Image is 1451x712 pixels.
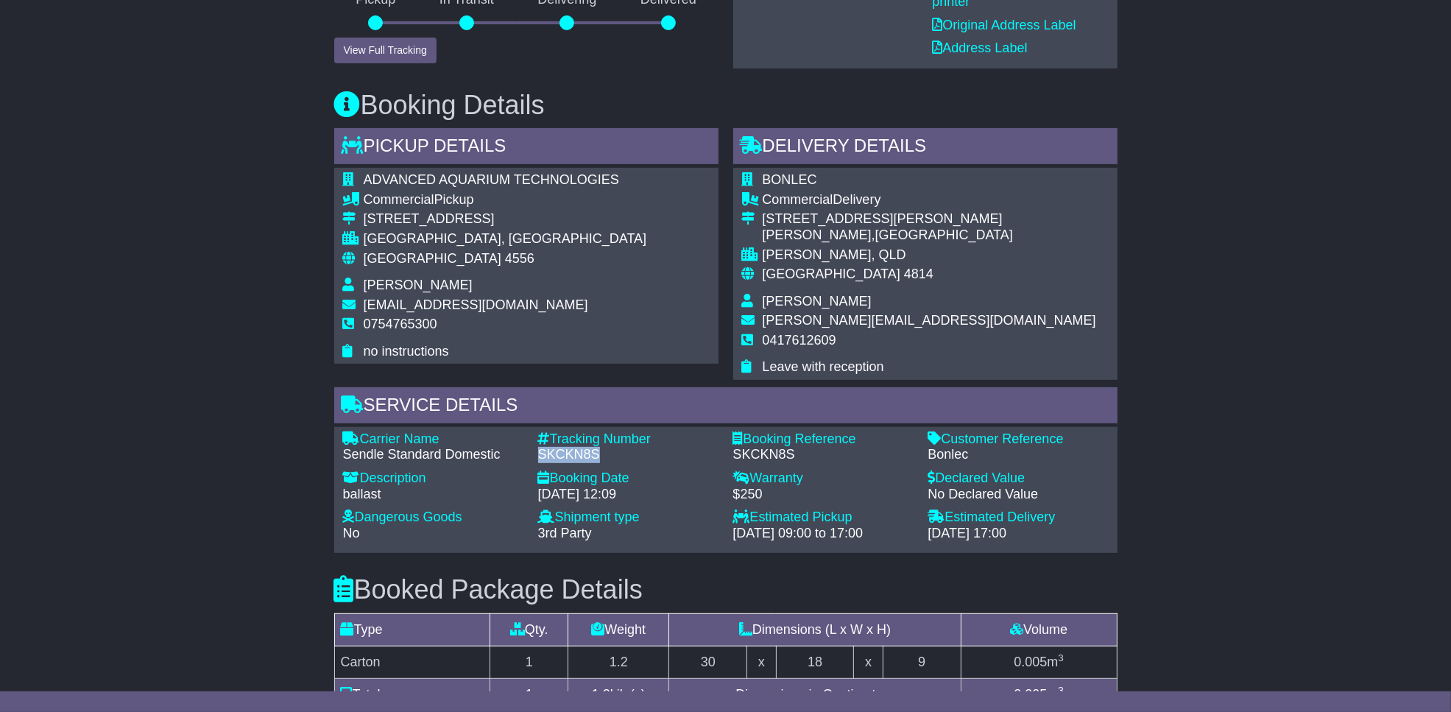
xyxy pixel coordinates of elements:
[343,487,523,503] div: ballast
[669,646,747,679] td: 30
[747,646,776,679] td: x
[364,192,647,208] div: Pickup
[961,646,1117,679] td: m
[763,294,872,309] span: [PERSON_NAME]
[933,40,1028,55] a: Address Label
[568,679,669,711] td: kilo(s)
[763,192,1096,208] div: Delivery
[334,679,490,711] td: Total
[364,297,588,312] span: [EMAIL_ADDRESS][DOMAIN_NAME]
[1058,652,1064,663] sup: 3
[763,211,1096,228] div: [STREET_ADDRESS][PERSON_NAME]
[490,614,568,646] td: Qty.
[763,247,1096,264] div: [PERSON_NAME], QLD
[364,251,501,266] span: [GEOGRAPHIC_DATA]
[763,333,836,348] span: 0417612609
[538,431,719,448] div: Tracking Number
[763,313,1096,328] span: [PERSON_NAME][EMAIL_ADDRESS][DOMAIN_NAME]
[334,387,1118,427] div: Service Details
[568,646,669,679] td: 1.2
[763,192,833,207] span: Commercial
[928,487,1109,503] div: No Declared Value
[334,91,1118,120] h3: Booking Details
[505,251,534,266] span: 4556
[538,487,719,503] div: [DATE] 12:09
[364,344,449,359] span: no instructions
[763,359,884,374] span: Leave with reception
[928,510,1109,526] div: Estimated Delivery
[733,470,914,487] div: Warranty
[334,128,719,168] div: Pickup Details
[669,679,961,711] td: Dimensions in Centimetres
[854,646,883,679] td: x
[733,447,914,463] div: SKCKN8S
[733,431,914,448] div: Booking Reference
[364,278,473,292] span: [PERSON_NAME]
[733,510,914,526] div: Estimated Pickup
[343,431,523,448] div: Carrier Name
[928,470,1109,487] div: Declared Value
[961,679,1117,711] td: m
[961,614,1117,646] td: Volume
[763,228,1096,244] div: [PERSON_NAME],[GEOGRAPHIC_DATA]
[933,18,1076,32] a: Original Address Label
[733,487,914,503] div: $250
[364,231,647,247] div: [GEOGRAPHIC_DATA], [GEOGRAPHIC_DATA]
[334,38,437,63] button: View Full Tracking
[928,526,1109,542] div: [DATE] 17:00
[490,646,568,679] td: 1
[538,526,592,540] span: 3rd Party
[568,614,669,646] td: Weight
[1058,685,1064,696] sup: 3
[343,447,523,463] div: Sendle Standard Domestic
[669,614,961,646] td: Dimensions (L x W x H)
[490,679,568,711] td: 1
[592,687,610,702] span: 1.2
[364,172,619,187] span: ADVANCED AQUARIUM TECHNOLOGIES
[1014,687,1047,702] span: 0.005
[538,470,719,487] div: Booking Date
[928,431,1109,448] div: Customer Reference
[904,267,933,281] span: 4814
[733,128,1118,168] div: Delivery Details
[364,317,437,331] span: 0754765300
[334,614,490,646] td: Type
[883,646,961,679] td: 9
[334,646,490,679] td: Carton
[538,510,719,526] div: Shipment type
[928,447,1109,463] div: Bonlec
[776,646,854,679] td: 18
[343,510,523,526] div: Dangerous Goods
[343,526,360,540] span: No
[364,192,434,207] span: Commercial
[763,172,817,187] span: BONLEC
[364,211,647,228] div: [STREET_ADDRESS]
[334,575,1118,605] h3: Booked Package Details
[1014,655,1047,669] span: 0.005
[763,267,900,281] span: [GEOGRAPHIC_DATA]
[733,526,914,542] div: [DATE] 09:00 to 17:00
[538,447,719,463] div: SKCKN8S
[343,470,523,487] div: Description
